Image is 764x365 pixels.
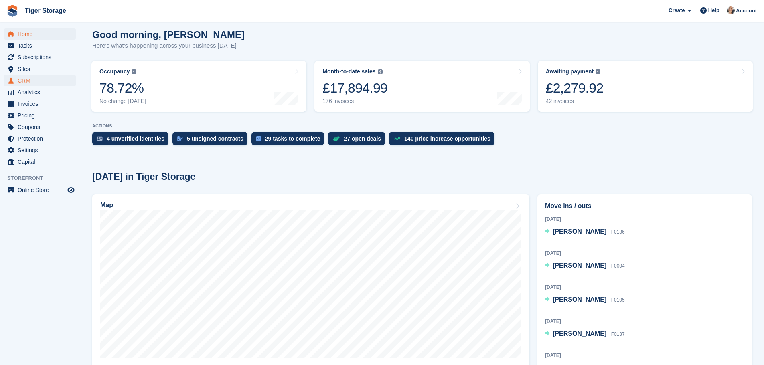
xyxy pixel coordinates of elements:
[322,98,387,105] div: 176 invoices
[545,284,744,291] div: [DATE]
[378,69,383,74] img: icon-info-grey-7440780725fd019a000dd9b08b2336e03edf1995a4989e88bcd33f0948082b44.svg
[322,80,387,96] div: £17,894.99
[553,228,606,235] span: [PERSON_NAME]
[314,61,529,112] a: Month-to-date sales £17,894.99 176 invoices
[4,133,76,144] a: menu
[172,132,251,149] a: 5 unsigned contracts
[18,87,66,98] span: Analytics
[553,330,606,337] span: [PERSON_NAME]
[4,52,76,63] a: menu
[4,40,76,51] a: menu
[545,261,625,271] a: [PERSON_NAME] F0004
[611,263,625,269] span: F0004
[669,6,685,14] span: Create
[99,68,130,75] div: Occupancy
[99,80,146,96] div: 78.72%
[99,98,146,105] div: No change [DATE]
[4,121,76,133] a: menu
[18,110,66,121] span: Pricing
[132,69,136,74] img: icon-info-grey-7440780725fd019a000dd9b08b2336e03edf1995a4989e88bcd33f0948082b44.svg
[97,136,103,141] img: verify_identity-adf6edd0f0f0b5bbfe63781bf79b02c33cf7c696d77639b501bdc392416b5a36.svg
[727,6,735,14] img: Becky Martin
[333,136,340,141] img: deal-1b604bf984904fb50ccaf53a9ad4b4a5d6e5aea283cecdc64d6e3604feb123c2.svg
[538,61,753,112] a: Awaiting payment £2,279.92 42 invoices
[18,52,66,63] span: Subscriptions
[4,28,76,40] a: menu
[736,7,757,15] span: Account
[4,63,76,75] a: menu
[91,61,306,112] a: Occupancy 78.72% No change [DATE]
[265,135,320,142] div: 29 tasks to complete
[92,41,245,50] p: Here's what's happening across your business [DATE]
[251,132,328,149] a: 29 tasks to complete
[92,123,752,129] p: ACTIONS
[545,250,744,257] div: [DATE]
[389,132,499,149] a: 140 price increase opportunities
[4,98,76,109] a: menu
[107,135,164,142] div: 4 unverified identities
[7,174,80,182] span: Storefront
[394,137,400,140] img: price_increase_opportunities-93ffe204e8149a01c8c9dc8f82e8f89637d9d84a8eef4429ea346261dce0b2c0.svg
[22,4,69,17] a: Tiger Storage
[708,6,719,14] span: Help
[18,98,66,109] span: Invoices
[4,184,76,196] a: menu
[4,75,76,86] a: menu
[404,135,490,142] div: 140 price increase opportunities
[545,352,744,359] div: [DATE]
[18,184,66,196] span: Online Store
[546,80,604,96] div: £2,279.92
[92,171,195,182] h2: [DATE] in Tiger Storage
[328,132,389,149] a: 27 open deals
[18,28,66,40] span: Home
[177,136,183,141] img: contract_signature_icon-13c848040528278c33f63329250d36e43548de30e8caae1d1a13099fd9432cc5.svg
[4,87,76,98] a: menu
[553,262,606,269] span: [PERSON_NAME]
[545,216,744,223] div: [DATE]
[18,121,66,133] span: Coupons
[546,98,604,105] div: 42 invoices
[92,132,172,149] a: 4 unverified identities
[18,156,66,167] span: Capital
[18,40,66,51] span: Tasks
[66,185,76,195] a: Preview store
[546,68,594,75] div: Awaiting payment
[4,110,76,121] a: menu
[545,318,744,325] div: [DATE]
[6,5,18,17] img: stora-icon-8386f47178a22dfd0bd8f6a31ec36ba5ce8667c1dd55bd0f319d3a0aa187defe.svg
[100,202,113,209] h2: Map
[18,133,66,144] span: Protection
[545,295,625,305] a: [PERSON_NAME] F0105
[611,229,625,235] span: F0136
[18,145,66,156] span: Settings
[611,331,625,337] span: F0137
[256,136,261,141] img: task-75834270c22a3079a89374b754ae025e5fb1db73e45f91037f5363f120a921f8.svg
[545,329,625,339] a: [PERSON_NAME] F0137
[344,135,381,142] div: 27 open deals
[545,201,744,211] h2: Move ins / outs
[92,29,245,40] h1: Good morning, [PERSON_NAME]
[187,135,243,142] div: 5 unsigned contracts
[18,63,66,75] span: Sites
[322,68,375,75] div: Month-to-date sales
[553,296,606,303] span: [PERSON_NAME]
[4,145,76,156] a: menu
[4,156,76,167] a: menu
[545,227,625,237] a: [PERSON_NAME] F0136
[611,297,625,303] span: F0105
[596,69,600,74] img: icon-info-grey-7440780725fd019a000dd9b08b2336e03edf1995a4989e88bcd33f0948082b44.svg
[18,75,66,86] span: CRM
